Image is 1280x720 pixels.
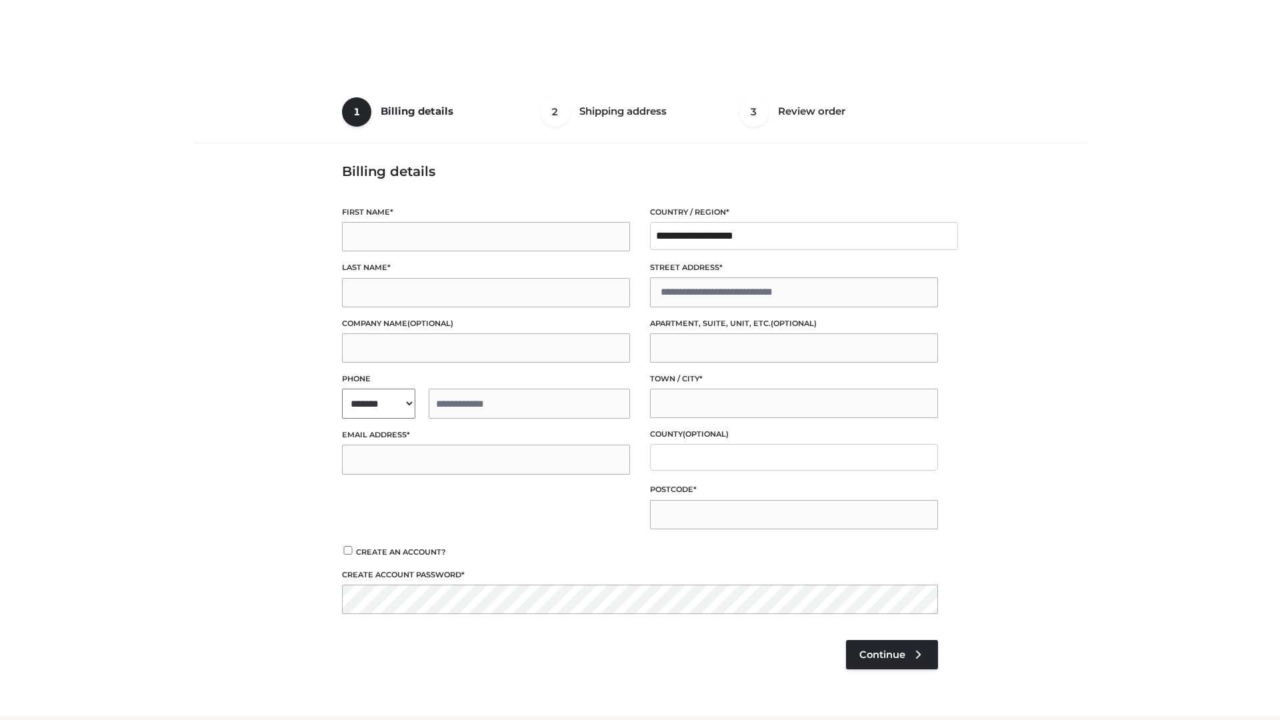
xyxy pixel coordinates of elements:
a: Continue [846,640,938,669]
label: First name [342,206,630,219]
span: 2 [541,97,570,127]
span: Review order [778,105,845,117]
label: County [650,428,938,441]
span: Shipping address [579,105,667,117]
h3: Billing details [342,163,938,179]
span: 3 [739,97,769,127]
label: Country / Region [650,206,938,219]
label: Phone [342,373,630,385]
label: Town / City [650,373,938,385]
label: Company name [342,317,630,330]
span: Continue [859,649,905,661]
label: Last name [342,261,630,274]
label: Email address [342,429,630,441]
label: Create account password [342,569,938,581]
label: Street address [650,261,938,274]
span: 1 [342,97,371,127]
span: Create an account? [356,547,446,557]
span: Billing details [381,105,453,117]
span: (optional) [771,319,817,328]
span: (optional) [407,319,453,328]
input: Create an account? [342,546,354,555]
label: Postcode [650,483,938,496]
span: (optional) [683,429,729,439]
label: Apartment, suite, unit, etc. [650,317,938,330]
